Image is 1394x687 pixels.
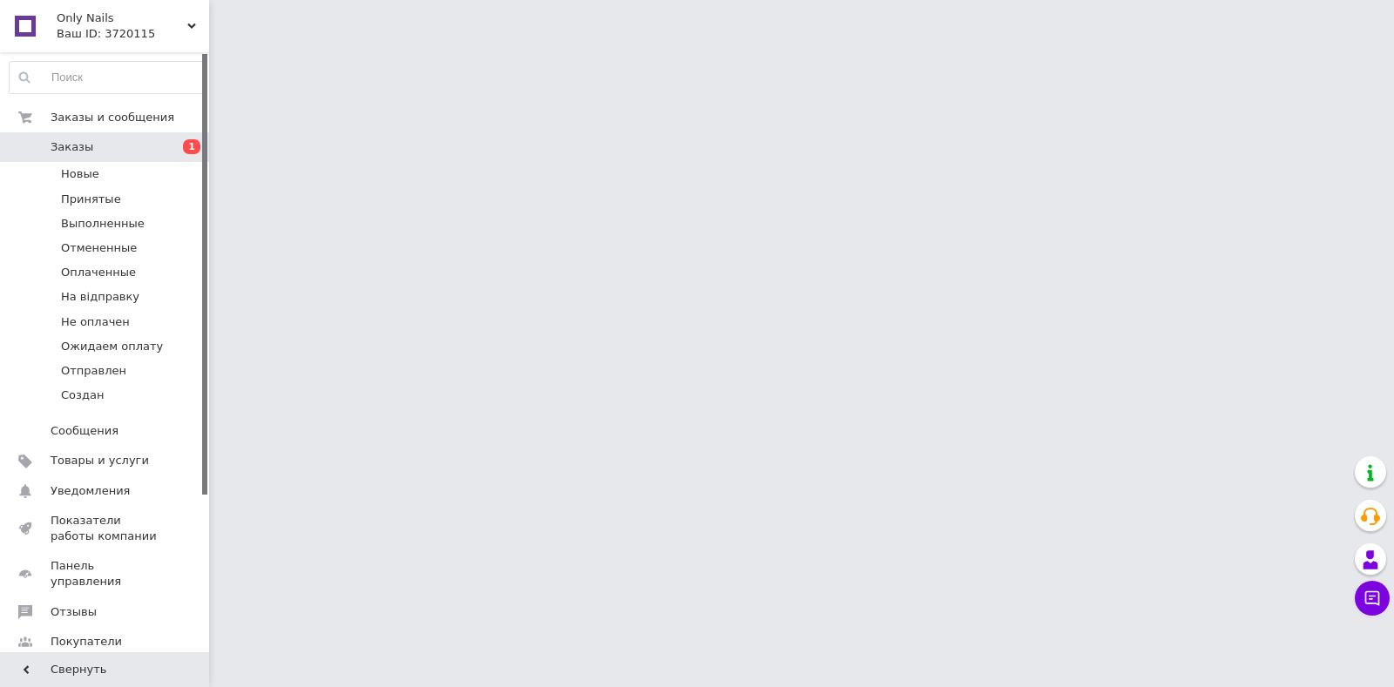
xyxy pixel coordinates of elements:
[51,513,161,544] span: Показатели работы компании
[57,26,209,42] div: Ваш ID: 3720115
[51,634,122,650] span: Покупатели
[51,604,97,620] span: Отзывы
[61,387,104,403] span: Создан
[51,558,161,589] span: Панель управления
[1355,581,1390,616] button: Чат с покупателем
[51,110,174,125] span: Заказы и сообщения
[51,423,118,439] span: Сообщения
[51,139,93,155] span: Заказы
[183,139,200,154] span: 1
[61,240,137,256] span: Отмененные
[61,314,130,330] span: Не оплачен
[61,363,126,379] span: Отправлен
[61,265,136,280] span: Оплаченные
[51,453,149,468] span: Товары и услуги
[61,339,163,354] span: Ожидаем оплату
[57,10,187,26] span: Only Nails
[10,62,205,93] input: Поиск
[61,192,121,207] span: Принятые
[61,216,145,232] span: Выполненные
[61,289,139,305] span: На відправку
[61,166,99,182] span: Новые
[51,483,130,499] span: Уведомления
